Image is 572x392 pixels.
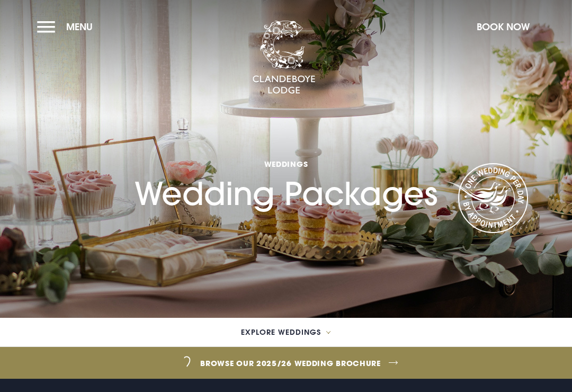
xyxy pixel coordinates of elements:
img: Clandeboye Lodge [252,21,316,95]
button: Menu [37,15,98,38]
button: Book Now [471,15,535,38]
span: Explore Weddings [241,328,321,336]
span: Weddings [135,159,437,169]
h1: Wedding Packages [135,111,437,213]
span: Menu [66,21,93,33]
